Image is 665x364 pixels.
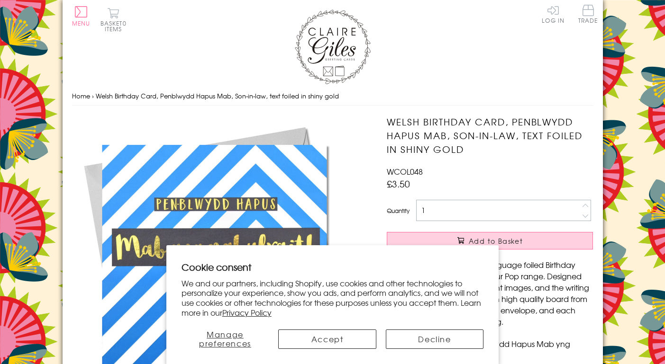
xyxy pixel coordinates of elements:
[72,19,91,27] span: Menu
[182,329,269,349] button: Manage preferences
[96,91,339,100] span: Welsh Birthday Card, Penblwydd Hapus Mab, Son-in-law, text foiled in shiny gold
[105,19,127,33] span: 0 items
[387,177,410,190] span: £3.50
[469,236,523,246] span: Add to Basket
[295,9,371,84] img: Claire Giles Greetings Cards
[92,91,94,100] span: ›
[182,260,484,274] h2: Cookie consent
[182,278,484,318] p: We and our partners, including Shopify, use cookies and other technologies to personalize your ex...
[578,5,598,25] a: Trade
[72,91,90,100] a: Home
[387,166,423,177] span: WCOL048
[387,232,593,249] button: Add to Basket
[222,307,272,318] a: Privacy Policy
[386,329,483,349] button: Decline
[199,328,251,349] span: Manage preferences
[542,5,565,23] a: Log In
[387,115,593,156] h1: Welsh Birthday Card, Penblwydd Hapus Mab, Son-in-law, text foiled in shiny gold
[72,87,593,106] nav: breadcrumbs
[387,206,410,215] label: Quantity
[72,6,91,26] button: Menu
[278,329,376,349] button: Accept
[100,8,127,32] button: Basket0 items
[578,5,598,23] span: Trade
